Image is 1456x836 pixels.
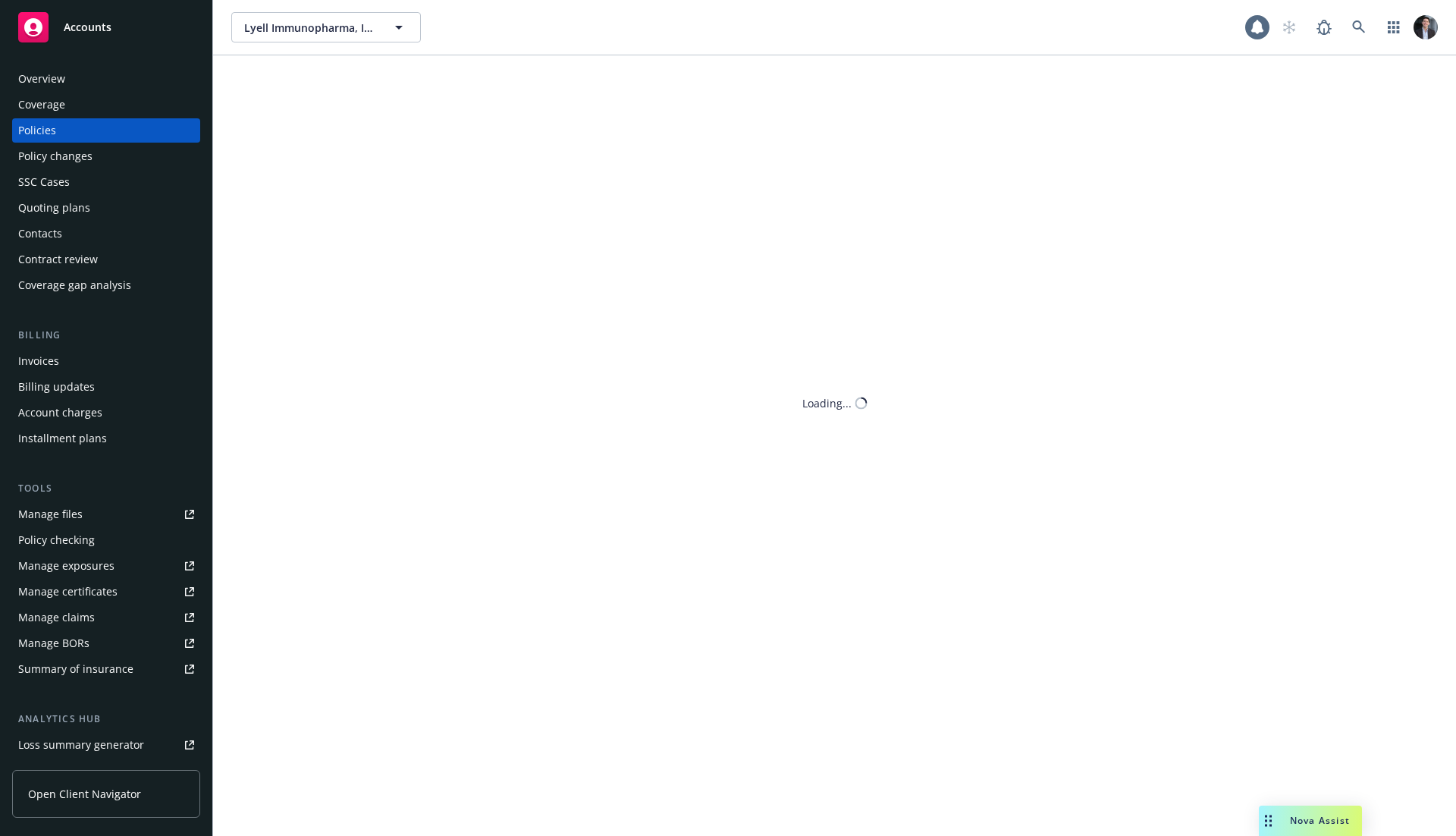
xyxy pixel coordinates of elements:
div: Tools [12,481,200,496]
a: Manage certificates [12,580,200,604]
div: Drag to move [1259,806,1278,836]
div: Manage files [18,502,83,526]
a: Policy changes [12,144,200,168]
div: Analytics hub [12,712,200,727]
a: Manage claims [12,605,200,630]
a: Manage BORs [12,631,200,655]
button: Lyell Immunopharma, Inc [231,12,421,42]
a: Account charges [12,401,200,425]
div: Manage exposures [18,554,115,578]
div: Manage BORs [18,631,89,655]
div: Contract review [18,247,98,272]
div: Invoices [18,349,59,373]
a: Loss summary generator [12,733,200,757]
span: Accounts [64,21,111,33]
a: SSC Cases [12,170,200,194]
button: Nova Assist [1259,806,1362,836]
a: Coverage gap analysis [12,273,200,297]
a: Accounts [12,6,200,49]
div: Account charges [18,401,102,425]
a: Invoices [12,349,200,373]
a: Overview [12,67,200,91]
div: Installment plans [18,426,107,451]
a: Contacts [12,222,200,246]
a: Quoting plans [12,196,200,220]
span: Nova Assist [1290,814,1350,827]
div: Policies [18,118,56,143]
a: Contract review [12,247,200,272]
a: Installment plans [12,426,200,451]
a: Manage exposures [12,554,200,578]
a: Summary of insurance [12,657,200,681]
div: Policy checking [18,528,95,552]
a: Search [1344,12,1374,42]
span: Open Client Navigator [28,786,141,802]
a: Coverage [12,93,200,117]
div: Contacts [18,222,62,246]
img: photo [1414,15,1438,39]
div: SSC Cases [18,170,70,194]
div: Summary of insurance [18,657,133,681]
div: Loading... [802,395,852,411]
div: Quoting plans [18,196,90,220]
div: Manage certificates [18,580,118,604]
a: Switch app [1379,12,1409,42]
div: Billing updates [18,375,95,399]
a: Policy checking [12,528,200,552]
div: Policy changes [18,144,93,168]
div: Coverage [18,93,65,117]
div: Manage claims [18,605,95,630]
a: Report a Bug [1309,12,1339,42]
div: Billing [12,328,200,343]
div: Overview [18,67,65,91]
a: Billing updates [12,375,200,399]
a: Policies [12,118,200,143]
a: Start snowing [1274,12,1304,42]
span: Lyell Immunopharma, Inc [244,20,375,36]
div: Loss summary generator [18,733,144,757]
a: Manage files [12,502,200,526]
div: Coverage gap analysis [18,273,131,297]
